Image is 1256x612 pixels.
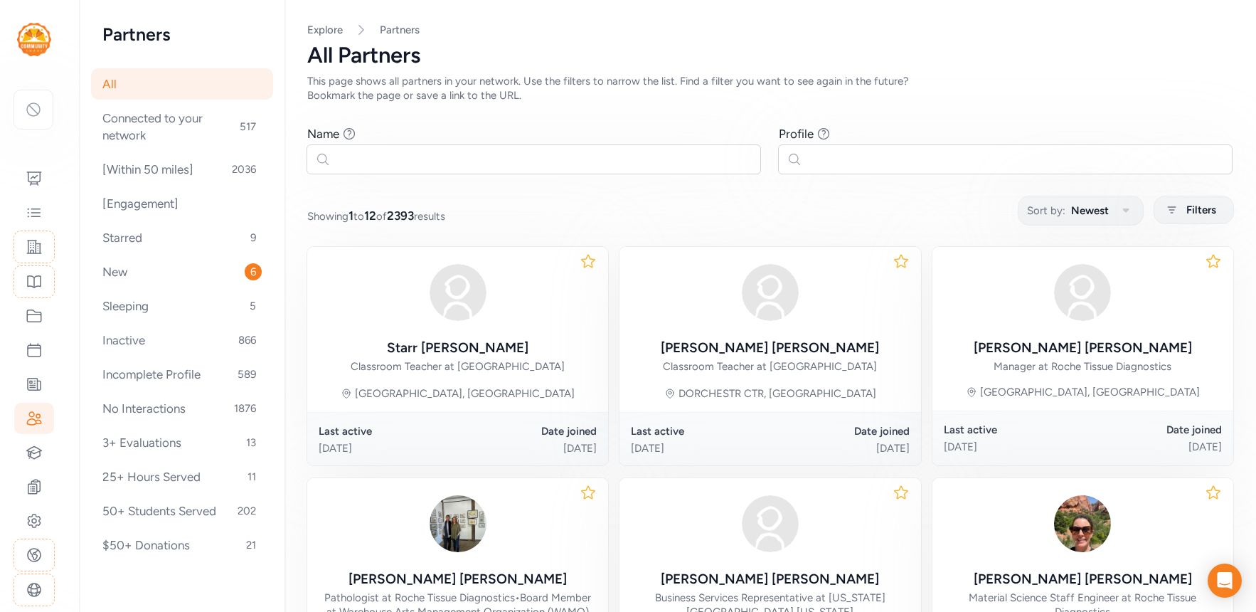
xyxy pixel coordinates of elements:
[240,537,262,554] span: 21
[232,366,262,383] span: 589
[974,569,1192,589] div: [PERSON_NAME] [PERSON_NAME]
[770,441,910,455] div: [DATE]
[458,424,597,438] div: Date joined
[424,258,492,327] img: avatar38fbb18c.svg
[226,161,262,178] span: 2036
[91,495,273,527] div: 50+ Students Served
[307,125,339,142] div: Name
[779,125,814,142] div: Profile
[245,229,262,246] span: 9
[1018,196,1144,226] button: Sort by:Newest
[307,207,445,224] span: Showing to of results
[307,74,944,102] div: This page shows all partners in your network. Use the filters to narrow the list. Find a filter y...
[736,258,804,327] img: avatar38fbb18c.svg
[980,385,1200,399] div: [GEOGRAPHIC_DATA], [GEOGRAPHIC_DATA]
[364,209,376,223] span: 12
[91,68,273,100] div: All
[458,441,597,455] div: [DATE]
[770,424,910,438] div: Date joined
[319,424,458,438] div: Last active
[944,440,1083,454] div: [DATE]
[319,441,458,455] div: [DATE]
[424,490,492,558] img: tHTc9k1ZRzShWgAH5DXb
[233,332,262,349] span: 866
[1048,490,1117,558] img: EdUKgpX1RZW61CfkevHF
[17,23,51,56] img: logo
[1082,423,1222,437] div: Date joined
[351,359,565,374] div: Classroom Teacher at [GEOGRAPHIC_DATA]
[661,338,879,358] div: [PERSON_NAME] [PERSON_NAME]
[232,502,262,519] span: 202
[91,325,273,356] div: Inactive
[348,209,353,223] span: 1
[91,256,273,287] div: New
[944,423,1083,437] div: Last active
[91,359,273,390] div: Incomplete Profile
[380,23,420,37] a: Partners
[91,529,273,561] div: $50+ Donations
[736,490,804,558] img: avatar38fbb18c.svg
[1027,202,1065,219] span: Sort by:
[244,297,262,315] span: 5
[1208,564,1242,598] div: Open Intercom Messenger
[228,400,262,417] span: 1876
[678,386,876,401] div: DORCHESTR CTR, [GEOGRAPHIC_DATA]
[91,427,273,458] div: 3+ Evaluations
[1186,201,1216,218] span: Filters
[234,118,262,135] span: 517
[1082,440,1222,454] div: [DATE]
[631,441,770,455] div: [DATE]
[242,468,262,485] span: 11
[631,424,770,438] div: Last active
[91,461,273,492] div: 25+ Hours Served
[974,338,1192,358] div: [PERSON_NAME] [PERSON_NAME]
[515,591,520,604] span: •
[240,434,262,451] span: 13
[663,359,877,374] div: Classroom Teacher at [GEOGRAPHIC_DATA]
[91,102,273,151] div: Connected to your network
[994,359,1171,374] div: Manager at Roche Tissue Diagnostics
[387,338,528,358] div: Starr [PERSON_NAME]
[91,154,273,185] div: [Within 50 miles]
[307,43,1233,68] div: All Partners
[91,393,273,424] div: No Interactions
[1071,202,1109,219] span: Newest
[91,290,273,322] div: Sleeping
[245,263,262,280] span: 6
[387,209,414,223] span: 2393
[91,222,273,253] div: Starred
[661,569,879,589] div: [PERSON_NAME] [PERSON_NAME]
[348,569,567,589] div: [PERSON_NAME] [PERSON_NAME]
[1048,258,1117,327] img: avatar38fbb18c.svg
[91,188,273,219] div: [Engagement]
[307,23,343,36] a: Explore
[355,386,575,401] div: [GEOGRAPHIC_DATA], [GEOGRAPHIC_DATA]
[102,23,262,46] h2: Partners
[307,23,1233,37] nav: Breadcrumb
